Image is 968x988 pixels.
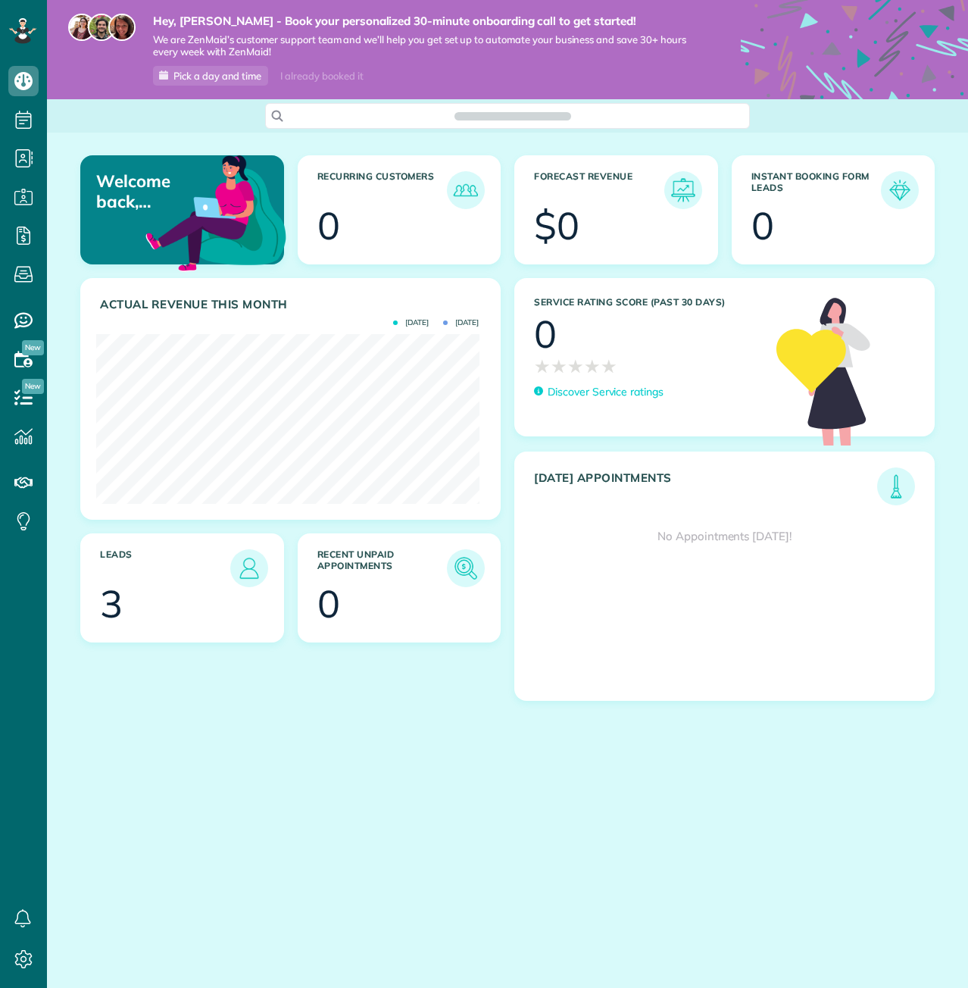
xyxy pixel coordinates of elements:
div: 0 [534,315,557,353]
img: icon_forecast_revenue-8c13a41c7ed35a8dcfafea3cbb826a0462acb37728057bba2d056411b612bbbe.png [668,175,698,205]
div: 0 [317,585,340,623]
strong: Hey, [PERSON_NAME] - Book your personalized 30-minute onboarding call to get started! [153,14,695,29]
div: 0 [317,207,340,245]
h3: Actual Revenue this month [100,298,485,311]
img: icon_recurring_customers-cf858462ba22bcd05b5a5880d41d6543d210077de5bb9ebc9590e49fd87d84ed.png [451,175,481,205]
a: Discover Service ratings [534,384,664,400]
img: icon_todays_appointments-901f7ab196bb0bea1936b74009e4eb5ffbc2d2711fa7634e0d609ed5ef32b18b.png [881,471,911,502]
h3: Leads [100,549,230,587]
a: Pick a day and time [153,66,268,86]
span: New [22,340,44,355]
span: [DATE] [393,319,429,327]
p: Discover Service ratings [548,384,664,400]
img: michelle-19f622bdf1676172e81f8f8fba1fb50e276960ebfe0243fe18214015130c80e4.jpg [108,14,136,41]
span: ★ [534,353,551,380]
img: maria-72a9807cf96188c08ef61303f053569d2e2a8a1cde33d635c8a3ac13582a053d.jpg [68,14,95,41]
h3: Service Rating score (past 30 days) [534,297,761,308]
div: I already booked it [271,67,372,86]
span: ★ [551,353,567,380]
span: ★ [567,353,584,380]
img: jorge-587dff0eeaa6aab1f244e6dc62b8924c3b6ad411094392a53c71c6c4a576187d.jpg [88,14,115,41]
span: Pick a day and time [173,70,261,82]
div: 3 [100,585,123,623]
span: We are ZenMaid’s customer support team and we’ll help you get set up to automate your business an... [153,33,695,59]
div: No Appointments [DATE]! [515,505,934,567]
span: New [22,379,44,394]
span: [DATE] [443,319,479,327]
h3: Recurring Customers [317,171,448,209]
span: Search ZenMaid… [470,108,555,123]
span: ★ [601,353,617,380]
img: icon_unpaid_appointments-47b8ce3997adf2238b356f14209ab4cced10bd1f174958f3ca8f1d0dd7fffeee.png [451,553,481,583]
img: icon_leads-1bed01f49abd5b7fead27621c3d59655bb73ed531f8eeb49469d10e621d6b896.png [234,553,264,583]
h3: Instant Booking Form Leads [751,171,882,209]
img: icon_form_leads-04211a6a04a5b2264e4ee56bc0799ec3eb69b7e499cbb523a139df1d13a81ae0.png [885,175,915,205]
div: $0 [534,207,579,245]
div: 0 [751,207,774,245]
img: dashboard_welcome-42a62b7d889689a78055ac9021e634bf52bae3f8056760290aed330b23ab8690.png [142,138,289,285]
h3: Recent unpaid appointments [317,549,448,587]
p: Welcome back, [PERSON_NAME]! [96,171,217,211]
span: ★ [584,353,601,380]
h3: Forecast Revenue [534,171,664,209]
h3: [DATE] Appointments [534,471,877,505]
